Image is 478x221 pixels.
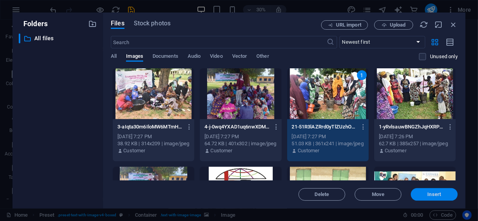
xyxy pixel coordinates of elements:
[19,34,20,43] div: ​
[117,123,183,130] p: 3-aIqta30m6IloMW6MTmHQ1Q.jpg
[134,19,171,28] span: Stock photos
[117,140,190,147] div: 38.92 KB | 314x209 | image/jpeg
[411,188,458,201] button: Insert
[34,34,82,43] p: All files
[19,19,48,29] p: Folders
[204,140,277,147] div: 64.72 KB | 401x302 | image/jpeg
[188,52,201,62] span: Audio
[385,147,407,154] p: Customer
[111,19,124,28] span: Files
[374,20,413,30] button: Upload
[372,192,384,197] span: Move
[336,23,361,27] span: URL import
[126,52,143,62] span: Images
[449,20,458,29] i: Close
[299,188,345,201] button: Delete
[390,23,406,27] span: Upload
[111,52,117,62] span: All
[315,192,329,197] span: Delete
[379,123,444,130] p: 1-yRvlsauwBNGZhJqHXRP01w.jpg
[292,140,364,147] div: 51.03 KB | 361x241 | image/jpeg
[292,133,364,140] div: [DATE] 7:27 PM
[355,188,402,201] button: Move
[153,52,178,62] span: Documents
[111,36,327,48] input: Search
[321,20,368,30] button: URL import
[204,133,277,140] div: [DATE] 7:27 PM
[434,20,443,29] i: Minimize
[123,147,145,154] p: Customer
[256,52,269,62] span: Other
[428,192,441,197] span: Insert
[357,70,367,80] div: 1
[379,140,451,147] div: 62.7 KB | 385x257 | image/jpeg
[117,133,190,140] div: [DATE] 7:27 PM
[211,147,233,154] p: Customer
[88,20,97,28] i: Create new folder
[292,123,357,130] p: 21-51R3lAZRrd0yTlZUzhOBqg.jpg
[419,20,428,29] i: Reload
[379,133,451,140] div: [DATE] 7:26 PM
[232,52,247,62] span: Vector
[204,123,270,130] p: 4-j-0wq4YXAD1uq6nwXDM-pQ.jpg
[298,147,320,154] p: Customer
[430,53,458,60] p: Displays only files that are not in use on the website. Files added during this session can still...
[210,52,222,62] span: Video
